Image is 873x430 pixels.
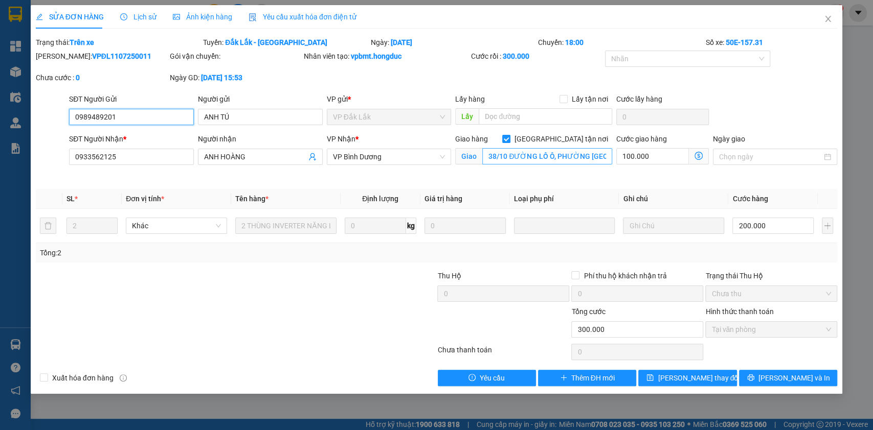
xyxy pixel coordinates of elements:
span: Lấy hàng [455,95,485,103]
span: user-add [308,153,317,161]
div: Nhân viên tạo: [304,51,469,62]
span: Tổng cước [571,307,605,316]
button: plus [822,218,833,234]
span: [PERSON_NAME] thay đổi [658,372,740,384]
div: Trạng thái: [35,37,202,48]
input: Cước giao hàng [616,148,689,164]
span: Ảnh kiện hàng [173,13,232,21]
button: save[PERSON_NAME] thay đổi [638,370,736,386]
label: Hình thức thanh toán [705,307,773,316]
label: Cước lấy hàng [616,95,662,103]
div: Chưa cước : [36,72,168,83]
div: Người nhận [198,133,323,145]
span: Định lượng [362,195,398,203]
span: clock-circle [120,13,127,20]
span: Lấy tận nơi [568,93,612,105]
span: close [824,15,832,23]
input: Dọc đường [479,108,612,125]
span: Tên hàng [235,195,268,203]
th: Ghi chú [619,189,728,209]
span: Giao [455,148,482,164]
span: Yêu cầu [480,372,505,384]
span: Giao hàng [455,135,488,143]
b: Đắk Lắk - [GEOGRAPHIC_DATA] [225,38,327,46]
button: plusThêm ĐH mới [538,370,636,386]
input: Giao tận nơi [482,148,612,164]
b: 300.000 [503,52,529,60]
span: printer [747,374,754,382]
div: SĐT Người Nhận [69,133,194,145]
button: exclamation-circleYêu cầu [438,370,536,386]
span: VP Bình Dương [333,149,445,164]
button: delete [40,218,56,234]
span: plus [560,374,567,382]
div: Trạng thái Thu Hộ [705,270,837,281]
div: Tổng: 2 [40,247,338,258]
span: VP Nhận [327,135,355,143]
span: Thu Hộ [437,272,461,280]
span: Giá trị hàng [424,195,462,203]
input: VD: Bàn, Ghế [235,218,337,234]
div: Chưa thanh toán [437,344,571,362]
span: edit [36,13,43,20]
span: SL [66,195,75,203]
b: vpbmt.hongduc [351,52,401,60]
b: 50E-157.31 [725,38,763,46]
span: Chưa thu [711,286,831,301]
span: [GEOGRAPHIC_DATA] tận nơi [510,133,612,145]
span: Đơn vị tính [126,195,164,203]
span: picture [173,13,180,20]
span: VP Đắk Lắk [333,109,445,125]
div: SĐT Người Gửi [69,93,194,105]
div: Cước rồi : [471,51,603,62]
div: Ngày: [370,37,537,48]
b: [DATE] [391,38,412,46]
input: 0 [424,218,506,234]
span: [PERSON_NAME] và In [758,372,830,384]
b: 18:00 [565,38,584,46]
label: Ngày giao [713,135,745,143]
span: Lấy [455,108,479,125]
span: Phí thu hộ khách nhận trả [579,270,670,281]
div: Người gửi [198,93,323,105]
button: printer[PERSON_NAME] và In [739,370,837,386]
div: VP gửi [327,93,452,105]
b: [DATE] 15:53 [201,74,242,82]
div: Chuyến: [537,37,704,48]
div: [PERSON_NAME]: [36,51,168,62]
div: Ngày GD: [170,72,302,83]
span: exclamation-circle [468,374,476,382]
span: Yêu cầu xuất hóa đơn điện tử [249,13,356,21]
div: Số xe: [704,37,838,48]
span: dollar-circle [695,152,703,160]
span: Lịch sử [120,13,156,21]
b: VPĐL1107250011 [92,52,151,60]
span: kg [406,218,416,234]
span: Khác [132,218,221,233]
span: Thêm ĐH mới [571,372,615,384]
span: save [646,374,654,382]
span: Cước hàng [732,195,768,203]
span: info-circle [120,374,127,381]
b: Trên xe [70,38,94,46]
button: Close [814,5,842,34]
b: 0 [76,74,80,82]
label: Cước giao hàng [616,135,667,143]
div: Gói vận chuyển: [170,51,302,62]
img: icon [249,13,257,21]
div: Tuyến: [202,37,369,48]
th: Loại phụ phí [510,189,619,209]
input: Cước lấy hàng [616,109,709,125]
span: Xuất hóa đơn hàng [48,372,118,384]
input: Ngày giao [719,151,822,162]
input: Ghi Chú [623,218,724,234]
span: SỬA ĐƠN HÀNG [36,13,104,21]
span: Tại văn phòng [711,322,831,337]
